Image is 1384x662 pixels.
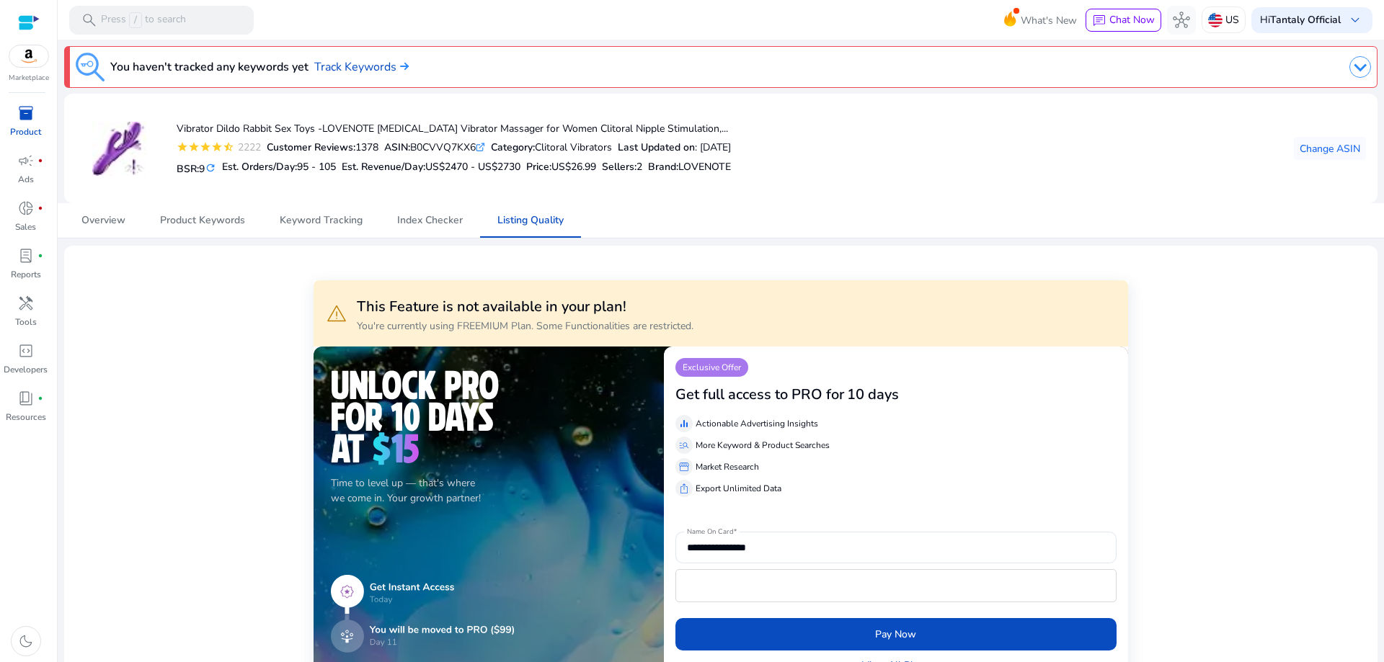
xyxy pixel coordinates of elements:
h5: Sellers: [602,161,642,174]
h5: : [648,161,731,174]
span: dark_mode [17,632,35,650]
span: Change ASIN [1300,141,1360,156]
span: Chat Now [1109,13,1155,27]
span: 9 [199,162,205,176]
span: LOVENOTE [678,160,731,174]
img: 41w2UD5kDbL._AC_US40_.jpg [92,122,146,176]
span: keyboard_arrow_down [1347,12,1364,29]
span: fiber_manual_record [37,158,43,164]
p: Hi [1260,15,1341,25]
div: : [DATE] [618,140,731,155]
img: amazon.svg [9,45,48,67]
span: Overview [81,215,125,225]
span: Keyword Tracking [280,215,363,225]
mat-icon: star [188,141,200,153]
p: Ads [18,173,34,186]
p: Resources [6,411,46,424]
p: Actionable Advertising Insights [696,417,818,430]
h5: Est. Revenue/Day: [342,161,520,174]
p: More Keyword & Product Searches [696,439,830,452]
button: Pay Now [675,618,1117,650]
span: Listing Quality [497,215,564,225]
p: Export Unlimited Data [696,482,781,495]
span: hub [1173,12,1190,29]
p: Time to level up — that's where we come in. Your growth partner! [331,475,646,506]
h5: Est. Orders/Day: [222,161,336,174]
span: handyman [17,295,35,312]
p: Sales [15,220,36,233]
h3: 10 days [847,386,899,403]
p: Reports [11,268,41,281]
span: Pay Now [875,627,916,642]
button: hub [1167,6,1196,35]
button: chatChat Now [1086,9,1161,32]
p: Product [10,125,41,138]
p: Marketplace [9,73,49,84]
h3: You haven't tracked any keywords yet [110,58,309,76]
p: You're currently using FREEMIUM Plan. Some Functionalities are restricted. [357,318,693,334]
span: chat [1092,14,1106,28]
p: Press to search [101,12,186,28]
h5: Price: [526,161,596,174]
span: Index Checker [397,215,463,225]
p: Developers [4,363,48,376]
span: equalizer [678,418,690,429]
mat-icon: star [200,141,211,153]
mat-icon: star [211,141,223,153]
span: fiber_manual_record [37,395,43,401]
span: manage_search [678,439,690,451]
h5: BSR: [177,160,216,176]
span: warning [325,302,348,325]
div: 1378 [267,140,378,155]
div: Clitoral Vibrators [491,140,612,155]
iframe: Secure card payment input frame [683,571,1109,600]
mat-icon: star [177,141,188,153]
a: Track Keywords [314,58,409,76]
span: campaign [17,152,35,169]
span: Brand [648,160,676,174]
p: Exclusive Offer [675,358,748,377]
img: keyword-tracking.svg [76,53,105,81]
span: code_blocks [17,342,35,359]
div: B0CVVQ7KX6 [384,140,485,155]
span: US$26.99 [551,160,596,174]
span: ios_share [678,483,690,494]
b: Tantaly Official [1270,13,1341,27]
mat-icon: refresh [205,161,216,175]
button: Change ASIN [1294,137,1366,160]
b: Last Updated on [618,140,695,154]
span: storefront [678,461,690,473]
span: / [129,12,142,28]
h3: This Feature is not available in your plan! [357,298,693,316]
p: Market Research [696,460,759,473]
p: US [1225,7,1239,32]
img: dropdown-arrow.svg [1349,56,1371,78]
b: Category: [491,140,535,154]
span: Product Keywords [160,215,245,225]
h4: Vibrator Dildo Rabbit Sex Toys -LOVENOTE [MEDICAL_DATA] Vibrator Massager for Women Clitoral Nipp... [177,123,731,135]
b: Customer Reviews: [267,140,355,154]
img: arrow-right.svg [396,62,409,71]
span: fiber_manual_record [37,205,43,211]
h3: Get full access to PRO for [675,386,844,403]
span: What's New [1021,8,1077,33]
p: Tools [15,316,37,328]
span: 95 - 105 [297,160,336,174]
mat-label: Name On Card [687,527,733,537]
img: us.svg [1208,13,1223,27]
span: lab_profile [17,247,35,264]
span: book_4 [17,390,35,407]
span: US$2470 - US$2730 [425,160,520,174]
span: donut_small [17,200,35,217]
div: 2222 [234,140,261,155]
span: inventory_2 [17,104,35,122]
span: 2 [636,160,642,174]
b: ASIN: [384,140,410,154]
span: search [81,12,98,29]
mat-icon: star_half [223,141,234,153]
span: fiber_manual_record [37,253,43,259]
